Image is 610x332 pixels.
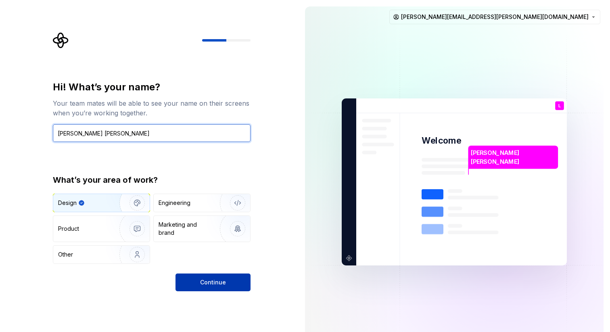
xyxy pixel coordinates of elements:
svg: Supernova Logo [53,32,69,48]
div: Hi! What’s your name? [53,81,251,94]
div: Marketing and brand [159,221,213,237]
p: Welcome [422,135,461,146]
div: Your team mates will be able to see your name on their screens when you’re working together. [53,98,251,118]
button: Continue [175,274,251,291]
div: Product [58,225,79,233]
div: Other [58,251,73,259]
div: Design [58,199,77,207]
div: Engineering [159,199,190,207]
span: [PERSON_NAME][EMAIL_ADDRESS][PERSON_NAME][DOMAIN_NAME] [401,13,589,21]
div: What’s your area of work? [53,174,251,186]
p: L [558,104,561,108]
input: Han Solo [53,124,251,142]
span: Continue [200,278,226,286]
p: [PERSON_NAME] [PERSON_NAME] [471,148,555,166]
button: [PERSON_NAME][EMAIL_ADDRESS][PERSON_NAME][DOMAIN_NAME] [389,10,600,24]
